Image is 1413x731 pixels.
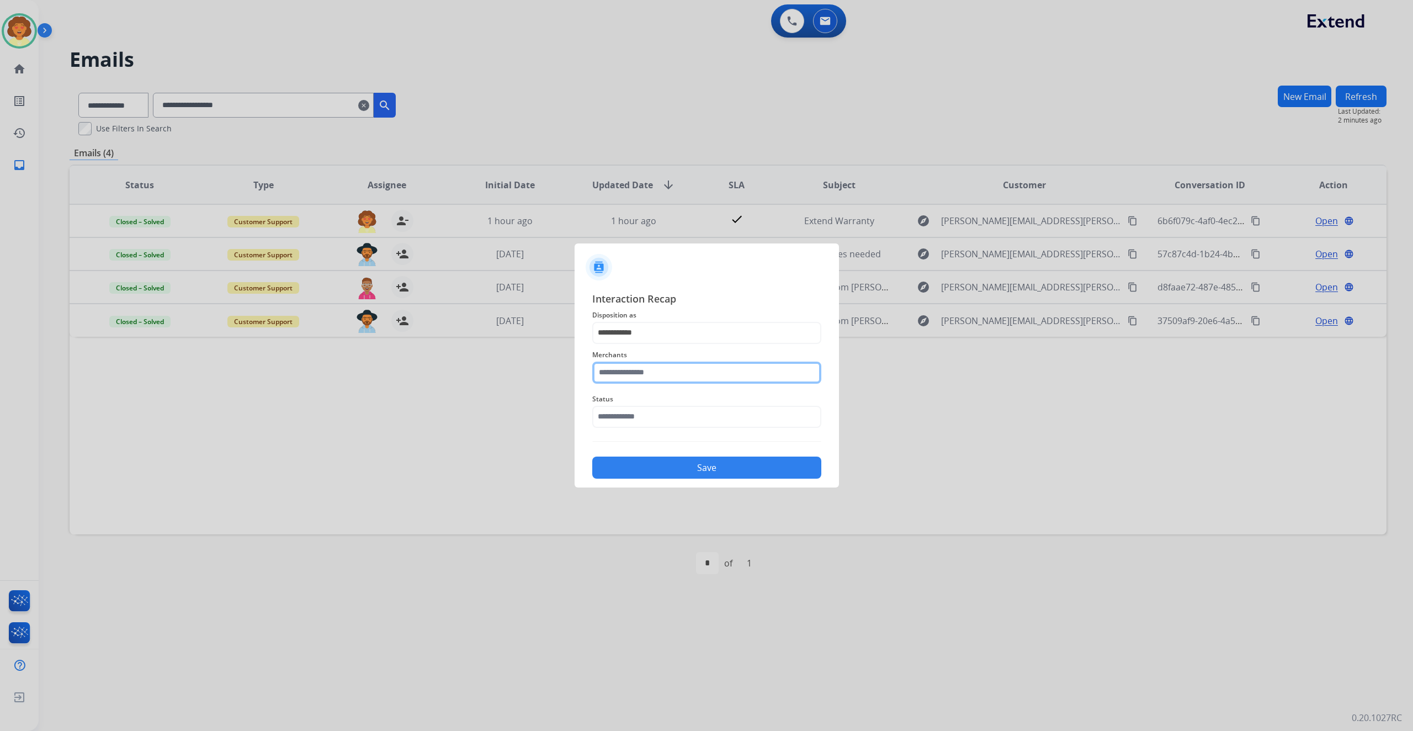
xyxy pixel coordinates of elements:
[592,348,821,362] span: Merchants
[592,457,821,479] button: Save
[1352,711,1402,724] p: 0.20.1027RC
[592,441,821,442] img: contact-recap-line.svg
[586,254,612,280] img: contactIcon
[592,393,821,406] span: Status
[592,291,821,309] span: Interaction Recap
[592,309,821,322] span: Disposition as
